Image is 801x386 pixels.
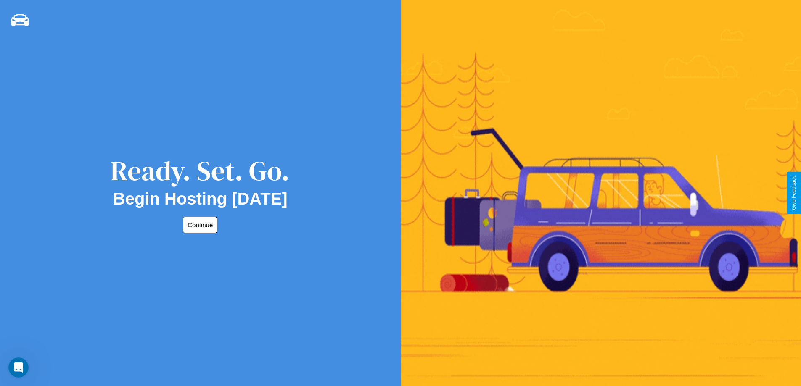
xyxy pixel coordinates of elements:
div: Ready. Set. Go. [111,152,290,189]
h2: Begin Hosting [DATE] [113,189,288,208]
div: Give Feedback [791,176,797,210]
button: Continue [183,217,217,233]
iframe: Intercom live chat [8,357,29,378]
